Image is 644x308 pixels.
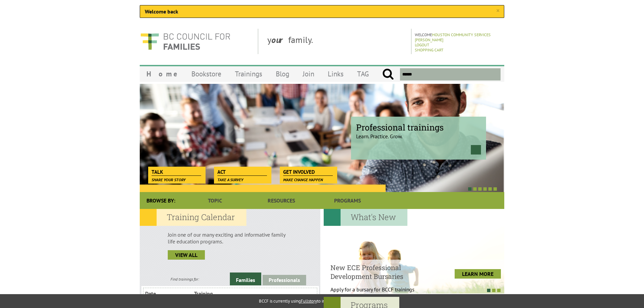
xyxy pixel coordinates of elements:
span: Act [217,168,267,176]
a: Families [230,273,261,285]
a: Join [296,66,321,82]
a: view all [168,250,205,260]
span: Get Involved [283,168,333,176]
a: × [496,7,499,14]
a: Fullstory [301,298,317,304]
p: Apply for a bursary for BCCF trainings West... [330,286,431,300]
a: Home [140,66,185,82]
li: Training [194,289,242,298]
span: Professional trainings [356,122,481,133]
div: Browse By: [140,192,182,209]
span: Take a survey [217,177,243,182]
a: Programs [315,192,381,209]
h2: Training Calendar [140,209,246,226]
div: y family. [262,29,411,54]
span: Talk [152,168,201,176]
a: Topic [182,192,248,209]
p: Welcome [415,32,502,42]
strong: our [271,34,288,45]
p: Learn. Practice. Grow. [356,127,481,140]
a: TAG [350,66,376,82]
div: Find trainings for: [140,277,230,282]
img: BC Council for FAMILIES [140,29,231,54]
h4: New ECE Professional Development Bursaries [330,263,431,281]
li: Date [145,289,193,298]
a: Resources [248,192,314,209]
a: Trainings [228,66,269,82]
a: Bookstore [185,66,228,82]
a: Professionals [263,275,306,285]
a: LEARN MORE [455,269,501,279]
span: Make change happen [283,177,323,182]
a: Get Involved Make change happen [280,167,336,176]
a: Logout [415,42,429,47]
a: Links [321,66,350,82]
a: Talk Share your story [148,167,205,176]
h2: What's New [324,209,407,226]
div: Welcome back [140,5,504,18]
p: Join one of our many exciting and informative family life education programs. [168,231,292,245]
a: Shopping Cart [415,47,444,52]
input: Submit [382,68,394,80]
a: Act Take a survey [214,167,270,176]
a: Blog [269,66,296,82]
span: Share your story [152,177,186,182]
a: Houston Community Services [PERSON_NAME] [415,32,491,42]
